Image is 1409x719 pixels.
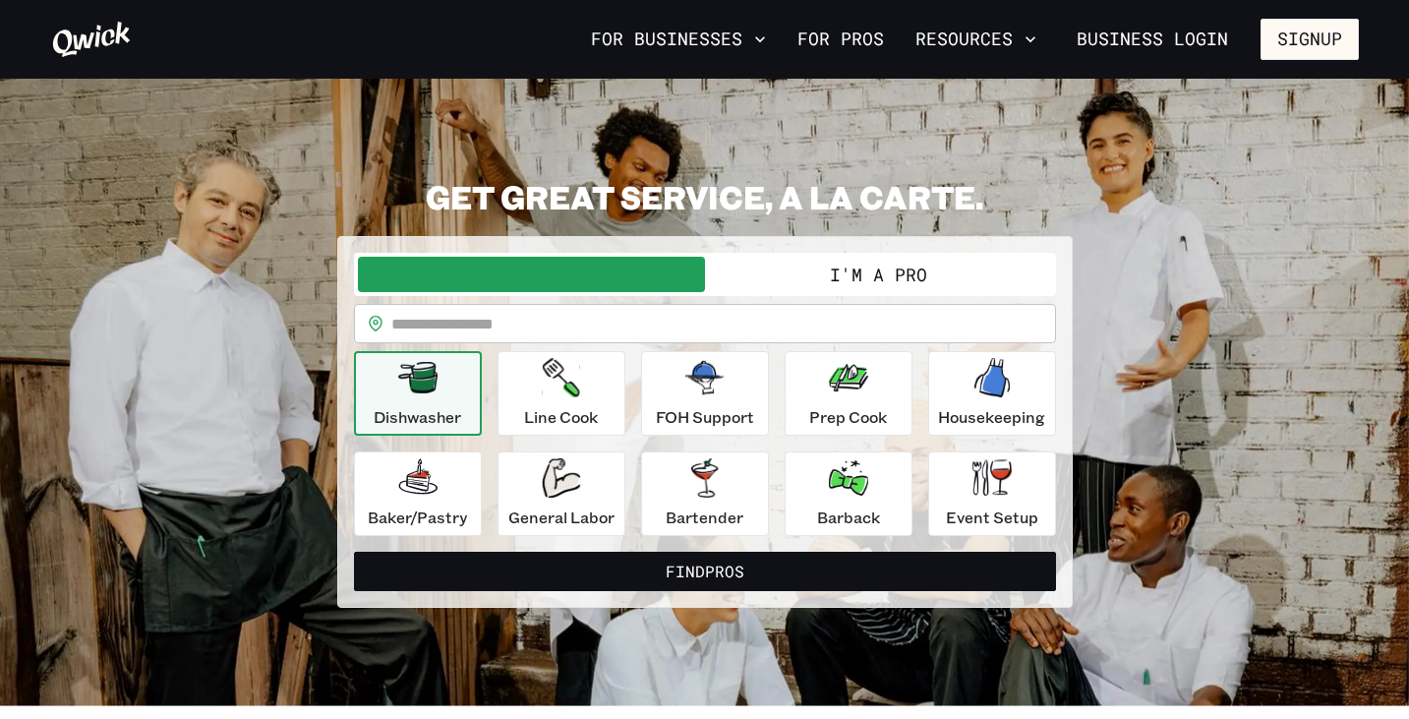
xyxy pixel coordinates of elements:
button: Prep Cook [785,351,912,436]
p: FOH Support [656,405,754,429]
button: Baker/Pastry [354,451,482,536]
a: Business Login [1060,19,1245,60]
button: I'm a Pro [705,257,1052,292]
button: FindPros [354,552,1056,591]
button: Event Setup [928,451,1056,536]
h2: GET GREAT SERVICE, A LA CARTE. [337,177,1073,216]
p: General Labor [508,506,615,529]
button: Bartender [641,451,769,536]
button: Barback [785,451,912,536]
button: Housekeeping [928,351,1056,436]
button: For Businesses [583,23,774,56]
p: Event Setup [946,506,1038,529]
button: General Labor [498,451,625,536]
button: Signup [1261,19,1359,60]
button: I'm a Business [358,257,705,292]
button: FOH Support [641,351,769,436]
p: Barback [817,506,880,529]
button: Line Cook [498,351,625,436]
p: Housekeeping [938,405,1045,429]
a: For Pros [790,23,892,56]
p: Line Cook [524,405,598,429]
p: Baker/Pastry [368,506,467,529]
button: Dishwasher [354,351,482,436]
p: Dishwasher [374,405,461,429]
button: Resources [908,23,1044,56]
p: Bartender [666,506,743,529]
p: Prep Cook [809,405,887,429]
